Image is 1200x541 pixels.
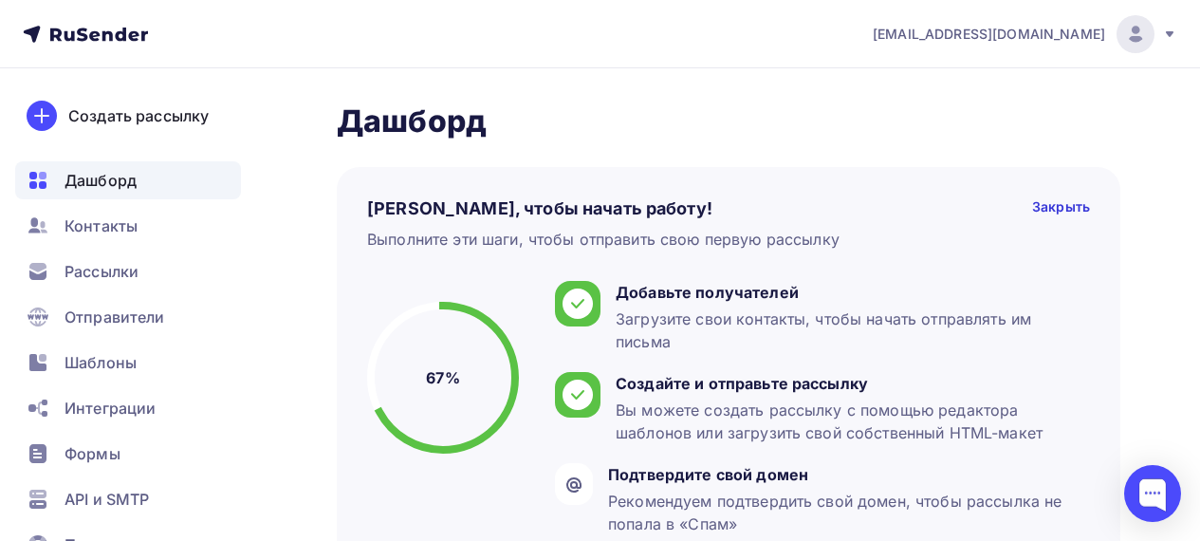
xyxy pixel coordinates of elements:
[337,103,1120,140] h2: Дашборд
[608,463,1080,486] div: Подтвердите свой домен
[65,397,156,420] span: Интеграции
[873,15,1177,53] a: [EMAIL_ADDRESS][DOMAIN_NAME]
[65,260,138,283] span: Рассылки
[15,252,241,290] a: Рассылки
[367,228,840,251] div: Выполните эти шаги, чтобы отправить свою первую рассылку
[15,207,241,245] a: Контакты
[15,161,241,199] a: Дашборд
[65,169,137,192] span: Дашборд
[426,366,459,389] h5: 67%
[65,442,120,465] span: Формы
[15,344,241,382] a: Шаблоны
[367,197,712,220] h4: [PERSON_NAME], чтобы начать работу!
[65,215,138,237] span: Контакты
[65,351,137,374] span: Шаблоны
[608,490,1080,535] div: Рекомендуем подтвердить свой домен, чтобы рассылка не попала в «Спам»
[15,435,241,473] a: Формы
[616,308,1080,353] div: Загрузите свои контакты, чтобы начать отправлять им письма
[616,281,1080,304] div: Добавьте получателей
[68,104,209,127] div: Создать рассылку
[873,25,1105,44] span: [EMAIL_ADDRESS][DOMAIN_NAME]
[65,488,149,511] span: API и SMTP
[1032,197,1090,220] div: Закрыть
[15,298,241,336] a: Отправители
[616,372,1080,395] div: Создайте и отправьте рассылку
[616,399,1080,444] div: Вы можете создать рассылку с помощью редактора шаблонов или загрузить свой собственный HTML-макет
[65,306,165,328] span: Отправители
